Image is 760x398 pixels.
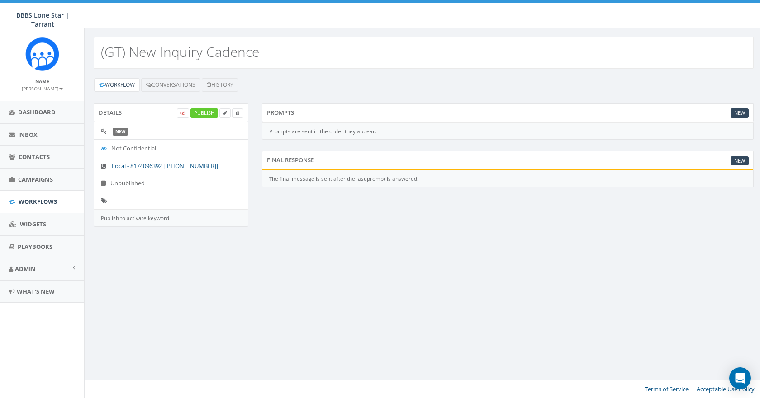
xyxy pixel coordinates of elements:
a: Conversations [141,78,200,92]
span: Workflows [19,197,57,206]
a: Publish [190,108,218,118]
h2: (GT) New Inquiry Cadence [101,44,259,59]
span: Playbooks [18,243,52,251]
a: New [731,108,749,118]
a: New [115,129,125,135]
small: Name [35,78,49,84]
div: Prompts are sent in the order they appear. [262,123,754,140]
div: Details [94,103,248,122]
span: What's New [17,287,55,295]
span: BBBS Lone Star | Tarrant [16,11,69,28]
span: Contacts [19,153,50,161]
span: Campaigns [18,175,53,183]
a: Local - 8174096392 [[PHONE_NUMBER]] [112,162,218,170]
a: New [731,156,749,166]
div: Prompts [262,103,754,122]
a: Workflow [94,78,140,92]
div: The final message is sent after the last prompt is answered. [262,170,754,187]
a: Terms of Service [645,385,689,393]
span: Admin [15,265,36,273]
li: Unpublished [94,174,248,192]
a: History [202,78,238,92]
small: [PERSON_NAME] [22,85,63,92]
a: Acceptable Use Policy [697,385,755,393]
span: Inbox [18,131,38,139]
li: Not Confidential [94,139,248,157]
div: Final Response [262,151,754,169]
div: Publish to activate keyword [94,210,248,227]
span: Dashboard [18,108,56,116]
a: [PERSON_NAME] [22,84,63,92]
span: Widgets [20,220,46,228]
div: Open Intercom Messenger [729,367,751,389]
img: Rally_Corp_Icon_1.png [25,37,59,71]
